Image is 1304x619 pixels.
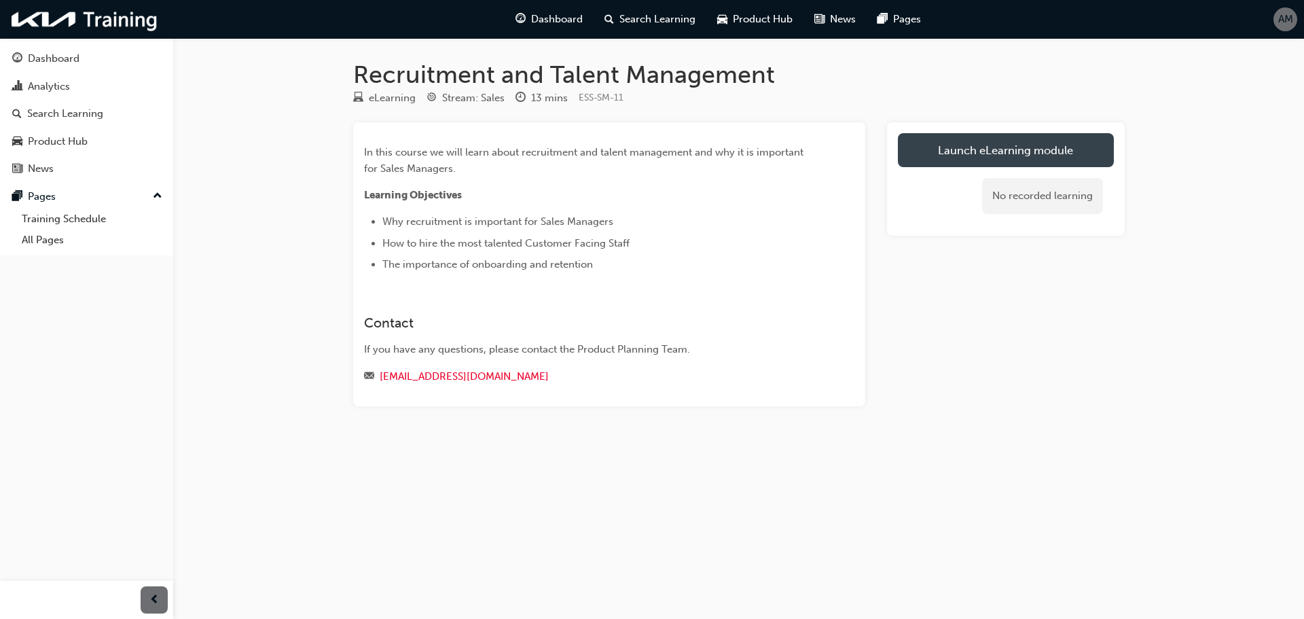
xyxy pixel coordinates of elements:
[867,5,932,33] a: pages-iconPages
[16,209,168,230] a: Training Schedule
[12,136,22,148] span: car-icon
[982,178,1103,214] div: No recorded learning
[382,258,593,270] span: The importance of onboarding and retention
[369,90,416,106] div: eLearning
[364,189,462,201] span: Learning Objectives
[515,11,526,28] span: guage-icon
[427,92,437,105] span: target-icon
[353,60,1125,90] h1: Recruitment and Talent Management
[5,129,168,154] a: Product Hub
[353,92,363,105] span: learningResourceType_ELEARNING-icon
[12,191,22,203] span: pages-icon
[5,74,168,99] a: Analytics
[364,315,805,331] h3: Contact
[12,81,22,93] span: chart-icon
[531,90,568,106] div: 13 mins
[12,108,22,120] span: search-icon
[515,92,526,105] span: clock-icon
[12,53,22,65] span: guage-icon
[12,163,22,175] span: news-icon
[364,342,805,357] div: If you have any questions, please contact the Product Planning Team.
[604,11,614,28] span: search-icon
[1273,7,1297,31] button: AM
[380,370,549,383] a: [EMAIL_ADDRESS][DOMAIN_NAME]
[594,5,706,33] a: search-iconSearch Learning
[364,368,805,385] div: Email
[153,188,162,205] span: up-icon
[5,43,168,184] button: DashboardAnalyticsSearch LearningProduct HubNews
[5,101,168,126] a: Search Learning
[5,184,168,209] button: Pages
[898,133,1114,167] a: Launch eLearning module
[814,11,825,28] span: news-icon
[7,5,163,33] img: kia-training
[28,134,88,149] div: Product Hub
[16,230,168,251] a: All Pages
[353,90,416,107] div: Type
[531,12,583,27] span: Dashboard
[149,592,160,609] span: prev-icon
[579,92,623,103] span: Learning resource code
[364,146,806,175] span: In this course we will learn about recruitment and talent management and why it is important for ...
[442,90,505,106] div: Stream: Sales
[427,90,505,107] div: Stream
[28,51,79,67] div: Dashboard
[515,90,568,107] div: Duration
[877,11,888,28] span: pages-icon
[28,189,56,205] div: Pages
[733,12,793,27] span: Product Hub
[28,79,70,94] div: Analytics
[893,12,921,27] span: Pages
[27,106,103,122] div: Search Learning
[505,5,594,33] a: guage-iconDashboard
[717,11,727,28] span: car-icon
[382,215,613,228] span: Why recruitment is important for Sales Managers
[364,371,374,383] span: email-icon
[706,5,803,33] a: car-iconProduct Hub
[382,237,630,249] span: How to hire the most talented Customer Facing Staff
[619,12,695,27] span: Search Learning
[1278,12,1293,27] span: AM
[5,46,168,71] a: Dashboard
[5,156,168,181] a: News
[830,12,856,27] span: News
[28,161,54,177] div: News
[803,5,867,33] a: news-iconNews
